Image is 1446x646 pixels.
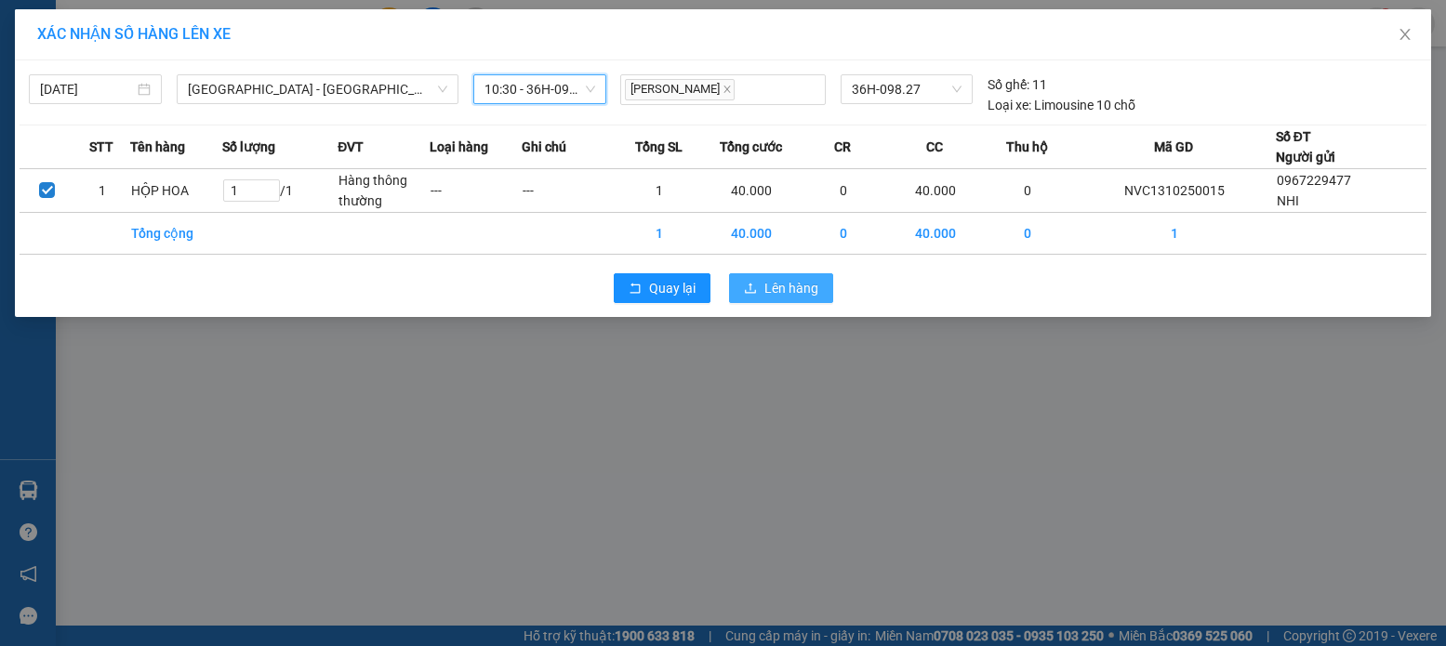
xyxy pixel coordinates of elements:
[614,213,706,255] td: 1
[720,137,782,157] span: Tổng cước
[706,169,798,213] td: 40.000
[988,95,1135,115] div: Limousine 10 chỗ
[338,169,430,213] td: Hàng thông thường
[37,25,231,43] span: XÁC NHẬN SỐ HÀNG LÊN XE
[981,213,1073,255] td: 0
[706,213,798,255] td: 40.000
[484,75,595,103] span: 10:30 - 36H-098.27
[1154,137,1193,157] span: Mã GD
[40,79,134,99] input: 13/10/2025
[522,137,566,157] span: Ghi chú
[723,85,732,94] span: close
[614,169,706,213] td: 1
[1276,126,1335,167] div: Số ĐT Người gửi
[798,213,890,255] td: 0
[129,32,382,51] strong: CÔNG TY TNHH VĨNH QUANG
[437,84,448,95] span: down
[130,213,222,255] td: Tổng cộng
[1398,27,1413,42] span: close
[614,273,710,303] button: rollbackQuay lại
[222,137,275,157] span: Số lượng
[195,78,316,92] strong: Hotline : 0889 23 23 23
[625,79,735,100] span: [PERSON_NAME]
[635,137,683,157] span: Tổng SL
[988,74,1047,95] div: 11
[1073,213,1276,255] td: 1
[889,213,981,255] td: 40.000
[17,29,104,116] img: logo
[1277,193,1299,208] span: NHI
[926,137,943,157] span: CC
[430,137,488,157] span: Loại hàng
[988,95,1031,115] span: Loại xe:
[222,169,338,213] td: / 1
[430,169,522,213] td: ---
[649,278,696,298] span: Quay lại
[173,96,338,113] strong: : [DOMAIN_NAME]
[764,278,818,298] span: Lên hàng
[89,137,113,157] span: STT
[188,75,447,103] span: Hà Nội - Thanh Hóa
[130,169,222,213] td: HỘP HOA
[1006,137,1048,157] span: Thu hộ
[74,169,129,213] td: 1
[798,169,890,213] td: 0
[338,137,364,157] span: ĐVT
[173,99,217,112] span: Website
[889,169,981,213] td: 40.000
[629,282,642,297] span: rollback
[744,282,757,297] span: upload
[130,137,185,157] span: Tên hàng
[1073,169,1276,213] td: NVC1310250015
[852,75,962,103] span: 36H-098.27
[988,74,1029,95] span: Số ghế:
[981,169,1073,213] td: 0
[1379,9,1431,61] button: Close
[1277,173,1351,188] span: 0967229477
[522,169,614,213] td: ---
[180,55,331,74] strong: PHIẾU GỬI HÀNG
[729,273,833,303] button: uploadLên hàng
[834,137,851,157] span: CR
